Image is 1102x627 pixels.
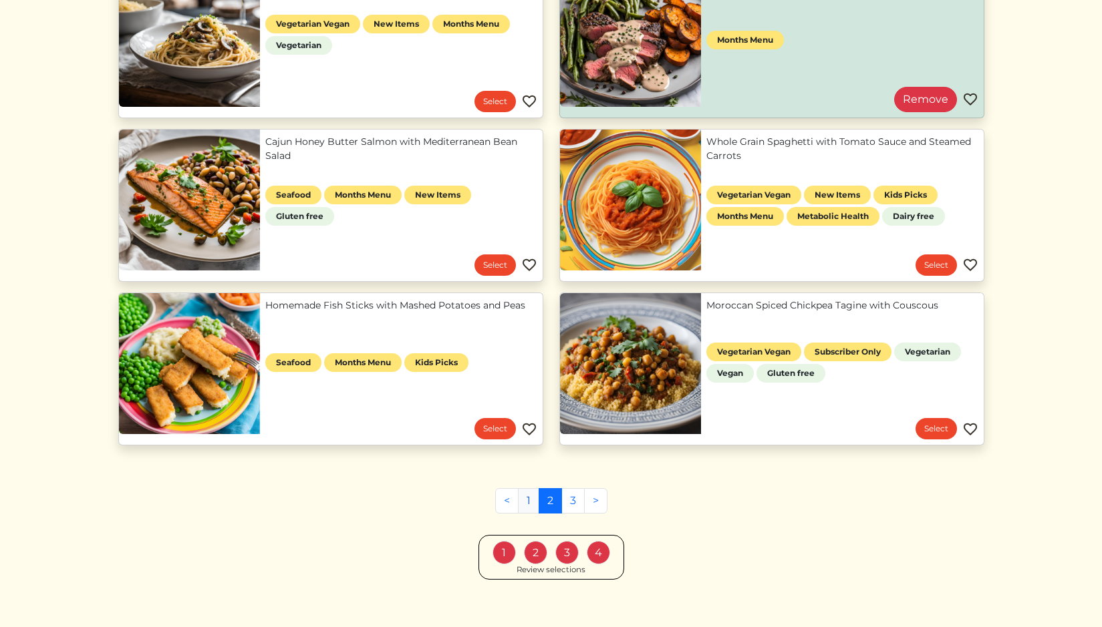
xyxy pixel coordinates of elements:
[916,254,957,276] a: Select
[521,257,537,273] img: Favorite menu item
[555,541,579,564] div: 3
[962,421,978,437] img: Favorite menu item
[524,541,547,564] div: 2
[706,135,978,163] a: Whole Grain Spaghetti with Tomato Sauce and Steamed Carrots
[894,87,957,112] a: Remove
[474,418,516,439] a: Select
[517,564,585,576] div: Review selections
[495,488,607,524] nav: Pages
[916,418,957,439] a: Select
[962,257,978,273] img: Favorite menu item
[478,535,624,580] a: 1 2 3 4 Review selections
[265,298,537,312] a: Homemade Fish Sticks with Mashed Potatoes and Peas
[474,254,516,276] a: Select
[521,421,537,437] img: Favorite menu item
[474,91,516,112] a: Select
[493,541,516,564] div: 1
[584,488,607,513] a: Next
[587,541,610,564] div: 4
[706,298,978,312] a: Moroccan Spiced Chickpea Tagine with Couscous
[518,488,539,513] a: 1
[561,488,585,513] a: 3
[521,93,537,110] img: Favorite menu item
[265,135,537,163] a: Cajun Honey Butter Salmon with Mediterranean Bean Salad
[539,488,562,513] a: 2
[495,488,519,513] a: Previous
[962,91,978,108] img: Favorite menu item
